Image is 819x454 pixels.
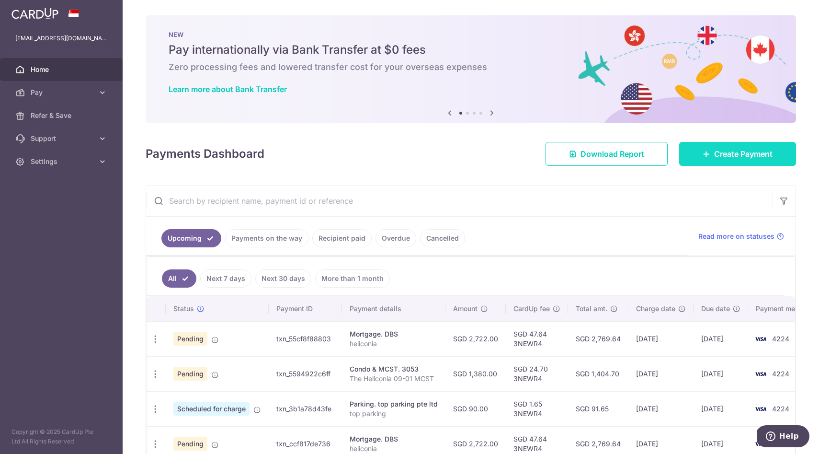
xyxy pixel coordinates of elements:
[31,157,94,166] span: Settings
[568,391,628,426] td: SGD 91.65
[255,269,311,288] a: Next 30 days
[31,88,94,97] span: Pay
[420,229,465,247] a: Cancelled
[342,296,445,321] th: Payment details
[350,409,438,419] p: top parking
[269,391,342,426] td: txn_3b1a78d43fe
[31,134,94,143] span: Support
[628,391,694,426] td: [DATE]
[568,356,628,391] td: SGD 1,404.70
[576,304,607,314] span: Total amt.
[269,356,342,391] td: txn_5594922c6ff
[169,61,773,73] h6: Zero processing fees and lowered transfer cost for your overseas expenses
[445,391,506,426] td: SGD 90.00
[31,111,94,120] span: Refer & Save
[751,403,770,415] img: Bank Card
[628,356,694,391] td: [DATE]
[445,321,506,356] td: SGD 2,722.00
[350,399,438,409] div: Parking. top parking pte ltd
[169,84,287,94] a: Learn more about Bank Transfer
[146,186,773,216] input: Search by recipient name, payment id or reference
[546,142,668,166] a: Download Report
[161,229,221,247] a: Upcoming
[269,321,342,356] td: txn_55cf8f88803
[636,304,675,314] span: Charge date
[11,8,58,19] img: CardUp
[350,444,438,454] p: heliconia
[31,65,94,74] span: Home
[173,332,207,346] span: Pending
[375,229,416,247] a: Overdue
[694,356,748,391] td: [DATE]
[350,364,438,374] div: Condo & MCST. 3053
[15,34,107,43] p: [EMAIL_ADDRESS][DOMAIN_NAME]
[628,321,694,356] td: [DATE]
[751,438,770,450] img: Bank Card
[173,304,194,314] span: Status
[269,296,342,321] th: Payment ID
[694,321,748,356] td: [DATE]
[350,434,438,444] div: Mortgage. DBS
[751,333,770,345] img: Bank Card
[350,329,438,339] div: Mortgage. DBS
[312,229,372,247] a: Recipient paid
[698,232,774,241] span: Read more on statuses
[714,148,773,160] span: Create Payment
[173,402,250,416] span: Scheduled for charge
[513,304,550,314] span: CardUp fee
[453,304,478,314] span: Amount
[698,232,784,241] a: Read more on statuses
[568,321,628,356] td: SGD 2,769.64
[315,269,390,288] a: More than 1 month
[772,405,789,413] span: 4224
[506,391,568,426] td: SGD 1.65 3NEWR4
[162,269,196,288] a: All
[350,374,438,384] p: The Heliconia 09-01 MCST
[757,425,809,449] iframe: Opens a widget where you can find more information
[701,304,730,314] span: Due date
[580,148,644,160] span: Download Report
[445,356,506,391] td: SGD 1,380.00
[772,370,789,378] span: 4224
[679,142,796,166] a: Create Payment
[146,15,796,123] img: Bank transfer banner
[350,339,438,349] p: heliconia
[506,321,568,356] td: SGD 47.64 3NEWR4
[169,31,773,38] p: NEW
[694,391,748,426] td: [DATE]
[751,368,770,380] img: Bank Card
[225,229,308,247] a: Payments on the way
[506,356,568,391] td: SGD 24.70 3NEWR4
[146,145,264,163] h4: Payments Dashboard
[200,269,251,288] a: Next 7 days
[169,42,773,58] h5: Pay internationally via Bank Transfer at $0 fees
[173,437,207,451] span: Pending
[772,335,789,343] span: 4224
[173,367,207,381] span: Pending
